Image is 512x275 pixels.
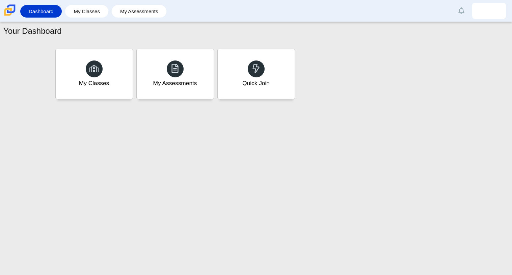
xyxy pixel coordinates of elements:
[69,5,105,18] a: My Classes
[454,3,469,18] a: Alerts
[242,79,270,87] div: Quick Join
[3,3,17,17] img: Carmen School of Science & Technology
[136,49,214,99] a: My Assessments
[55,49,133,99] a: My Classes
[24,5,58,18] a: Dashboard
[472,3,506,19] a: quadir.whitfield.Vp8hOL
[3,25,62,37] h1: Your Dashboard
[115,5,163,18] a: My Assessments
[217,49,295,99] a: Quick Join
[484,5,494,16] img: quadir.whitfield.Vp8hOL
[3,12,17,18] a: Carmen School of Science & Technology
[79,79,109,87] div: My Classes
[153,79,197,87] div: My Assessments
